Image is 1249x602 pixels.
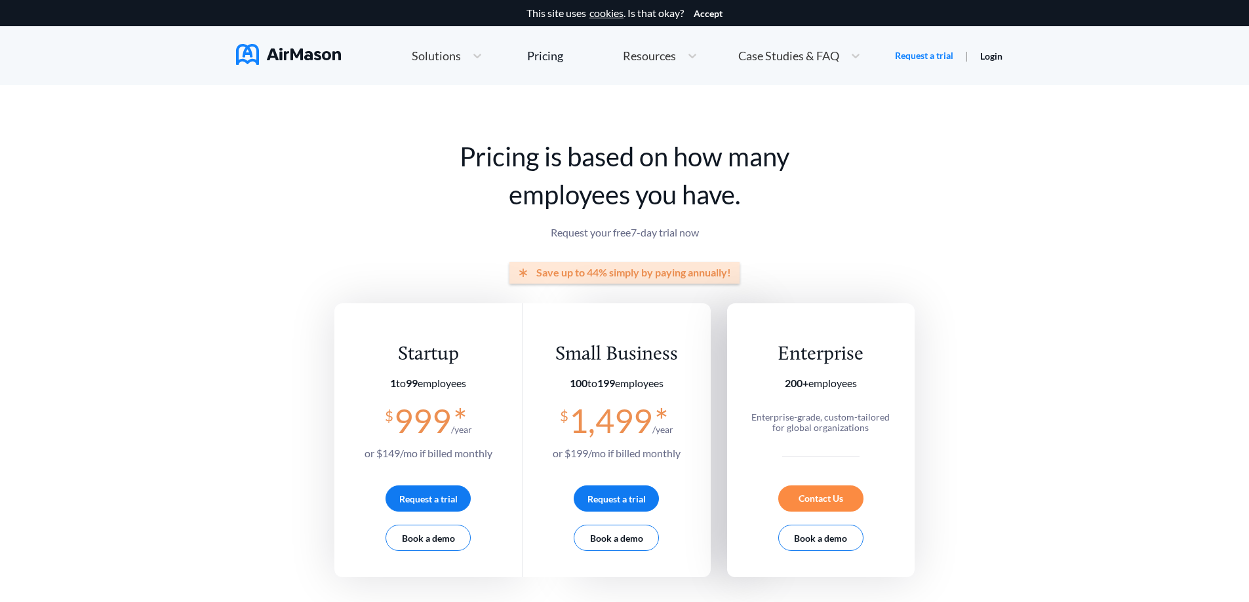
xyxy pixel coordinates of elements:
[334,138,915,214] h1: Pricing is based on how many employees you have.
[334,227,915,238] p: Request your free 7 -day trial now
[694,9,723,19] button: Accept cookies
[390,377,396,389] b: 1
[597,377,615,389] b: 199
[406,377,418,389] b: 99
[553,343,681,367] div: Small Business
[623,50,676,62] span: Resources
[412,50,461,62] span: Solutions
[390,377,418,389] span: to
[536,267,731,278] span: Save up to 44% simply by paying annually!
[589,7,624,19] a: cookies
[778,525,863,551] button: Book a demo
[386,525,471,551] button: Book a demo
[569,401,652,440] span: 1,499
[745,343,896,367] div: Enterprise
[527,50,563,62] div: Pricing
[394,401,451,440] span: 999
[574,485,659,512] button: Request a trial
[560,402,568,424] span: $
[553,377,681,389] section: employees
[570,377,615,389] span: to
[365,447,492,459] span: or $ 149 /mo if billed monthly
[570,377,587,389] b: 100
[365,343,492,367] div: Startup
[895,49,953,62] a: Request a trial
[386,485,471,512] button: Request a trial
[365,377,492,389] section: employees
[527,44,563,67] a: Pricing
[980,50,1002,62] a: Login
[738,50,839,62] span: Case Studies & FAQ
[553,447,681,459] span: or $ 199 /mo if billed monthly
[965,49,968,62] span: |
[751,411,890,433] span: Enterprise-grade, custom-tailored for global organizations
[236,44,341,65] img: AirMason Logo
[574,525,659,551] button: Book a demo
[778,485,863,512] div: Contact Us
[745,377,896,389] section: employees
[785,377,808,389] b: 200+
[385,402,393,424] span: $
